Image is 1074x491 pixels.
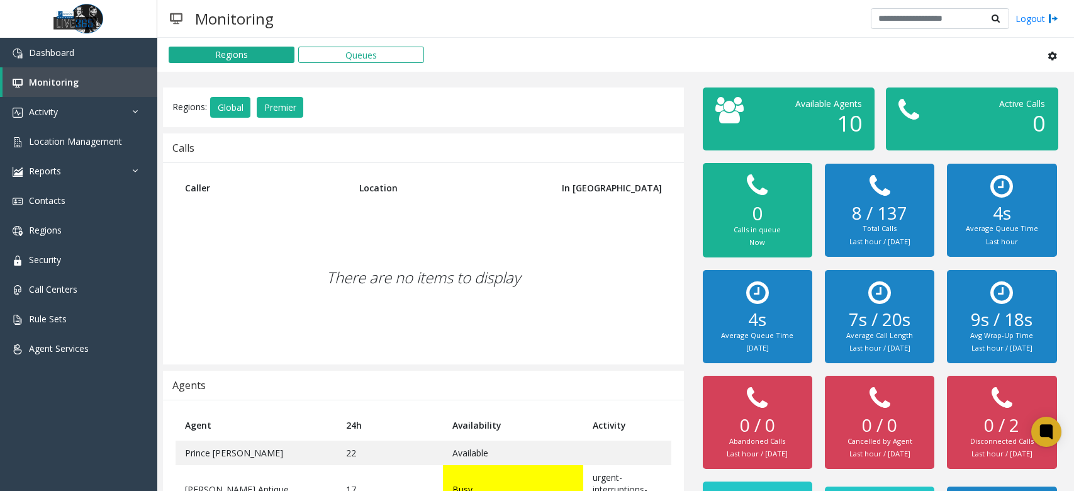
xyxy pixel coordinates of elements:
[715,415,800,436] h2: 0 / 0
[337,441,443,465] td: 22
[13,108,23,118] img: 'icon'
[176,172,350,203] th: Caller
[986,237,1018,246] small: Last hour
[29,224,62,236] span: Regions
[715,330,800,341] div: Average Queue Time
[172,100,207,112] span: Regions:
[189,3,280,34] h3: Monitoring
[971,449,1032,458] small: Last hour / [DATE]
[583,410,671,441] th: Activity
[29,165,61,177] span: Reports
[350,172,537,203] th: Location
[959,309,1044,330] h2: 9s / 18s
[29,76,79,88] span: Monitoring
[959,415,1044,436] h2: 0 / 2
[170,3,182,34] img: pageIcon
[298,47,424,63] button: Queues
[715,202,800,225] h2: 0
[169,47,294,63] button: Regions
[1015,12,1058,25] a: Logout
[172,377,206,393] div: Agents
[715,436,800,447] div: Abandoned Calls
[13,137,23,147] img: 'icon'
[29,195,65,206] span: Contacts
[837,223,922,234] div: Total Calls
[176,410,337,441] th: Agent
[537,172,671,203] th: In [GEOGRAPHIC_DATA]
[1048,12,1058,25] img: logout
[849,237,910,246] small: Last hour / [DATE]
[443,441,583,465] td: Available
[746,343,769,353] small: [DATE]
[13,48,23,59] img: 'icon'
[849,449,910,458] small: Last hour / [DATE]
[1032,108,1045,138] span: 0
[337,410,443,441] th: 24h
[13,256,23,266] img: 'icon'
[837,415,922,436] h2: 0 / 0
[837,108,862,138] span: 10
[837,309,922,330] h2: 7s / 20s
[13,315,23,325] img: 'icon'
[13,167,23,177] img: 'icon'
[795,98,862,110] span: Available Agents
[13,196,23,206] img: 'icon'
[715,225,800,235] div: Calls in queue
[13,344,23,354] img: 'icon'
[837,203,922,224] h2: 8 / 137
[172,140,194,156] div: Calls
[29,47,74,59] span: Dashboard
[29,106,58,118] span: Activity
[959,223,1044,234] div: Average Queue Time
[29,283,77,295] span: Call Centers
[849,343,910,353] small: Last hour / [DATE]
[13,78,23,88] img: 'icon'
[727,449,788,458] small: Last hour / [DATE]
[837,330,922,341] div: Average Call Length
[959,203,1044,224] h2: 4s
[999,98,1045,110] span: Active Calls
[959,330,1044,341] div: Avg Wrap-Up Time
[29,254,61,266] span: Security
[3,67,157,97] a: Monitoring
[29,313,67,325] span: Rule Sets
[837,436,922,447] div: Cancelled by Agent
[971,343,1032,353] small: Last hour / [DATE]
[749,237,765,247] small: Now
[29,135,122,147] span: Location Management
[257,97,303,118] button: Premier
[210,97,250,118] button: Global
[13,285,23,295] img: 'icon'
[29,342,89,354] span: Agent Services
[959,436,1044,447] div: Disconnected Calls
[13,226,23,236] img: 'icon'
[176,441,337,465] td: Prince [PERSON_NAME]
[176,203,671,352] div: There are no items to display
[443,410,583,441] th: Availability
[715,309,800,330] h2: 4s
